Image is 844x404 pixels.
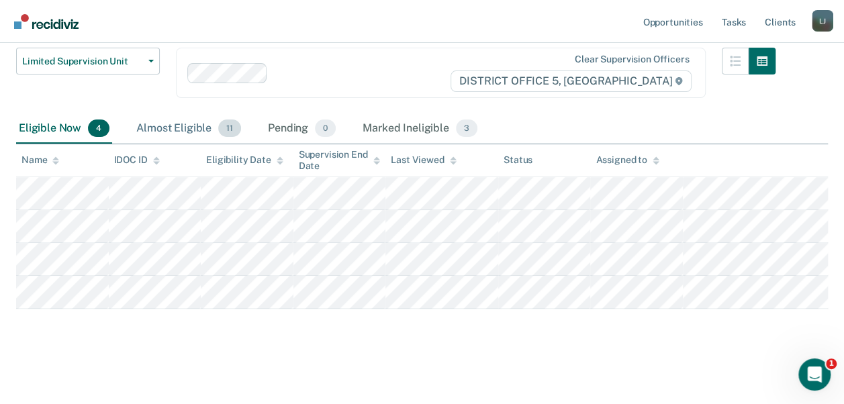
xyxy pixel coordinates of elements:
[315,119,336,137] span: 0
[218,119,241,137] span: 11
[265,114,338,144] div: Pending0
[14,14,79,29] img: Recidiviz
[16,114,112,144] div: Eligible Now4
[114,154,160,166] div: IDOC ID
[16,48,160,74] button: Limited Supervision Unit
[21,154,59,166] div: Name
[134,114,244,144] div: Almost Eligible11
[826,358,837,369] span: 1
[451,70,692,92] span: DISTRICT OFFICE 5, [GEOGRAPHIC_DATA]
[360,114,480,144] div: Marked Ineligible3
[504,154,532,166] div: Status
[299,149,381,172] div: Supervision End Date
[206,154,283,166] div: Eligibility Date
[391,154,456,166] div: Last Viewed
[456,119,477,137] span: 3
[88,119,109,137] span: 4
[812,10,833,32] button: Profile dropdown button
[798,358,831,391] iframe: Intercom live chat
[575,54,689,65] div: Clear supervision officers
[22,56,143,67] span: Limited Supervision Unit
[596,154,659,166] div: Assigned to
[812,10,833,32] div: L J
